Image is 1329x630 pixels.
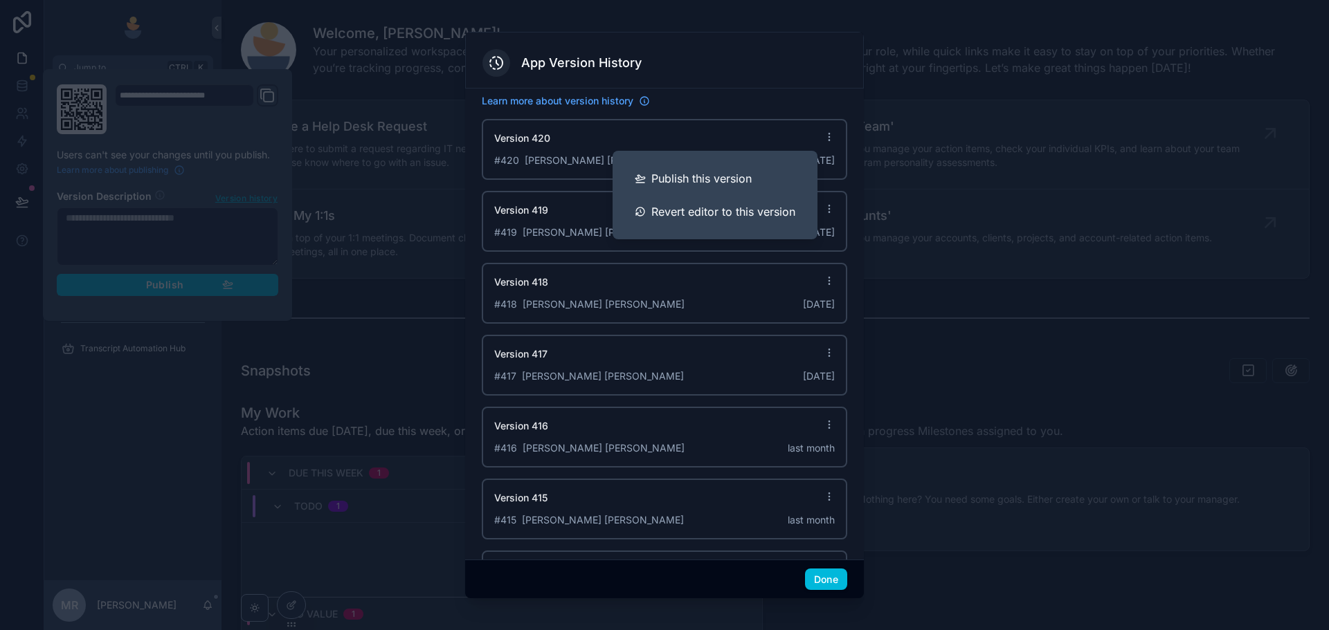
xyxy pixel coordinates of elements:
span: # 417 [494,369,684,383]
span: [DATE] [803,369,835,383]
span: [PERSON_NAME] [PERSON_NAME] [525,154,687,166]
a: Learn more about version history [482,94,650,108]
span: Version 417 [494,347,548,361]
span: last month [788,441,835,455]
span: [PERSON_NAME] [PERSON_NAME] [523,442,685,454]
span: last month [788,513,835,527]
span: [PERSON_NAME] [PERSON_NAME] [523,226,685,238]
span: [DATE] [803,297,835,311]
span: Learn more about version history [482,94,633,108]
span: Revert editor to this version [651,203,795,220]
span: # 419 [494,225,685,239]
button: Revert editor to this version [624,195,806,228]
button: Publish this version [624,162,806,195]
span: Version 418 [494,275,548,289]
span: # 418 [494,297,685,311]
span: # 416 [494,441,685,455]
span: # 420 [494,154,687,167]
span: Publish this version [651,170,752,187]
span: [DATE] [803,225,835,239]
span: # 415 [494,513,684,527]
span: [PERSON_NAME] [PERSON_NAME] [523,298,685,310]
span: [PERSON_NAME] [PERSON_NAME] [522,514,684,526]
span: Version 419 [494,203,548,217]
span: Version 420 [494,131,550,145]
span: [DATE] [803,154,835,167]
button: Done [805,568,847,591]
h3: App Version History [521,55,642,71]
span: Version 416 [494,419,548,433]
span: [PERSON_NAME] [PERSON_NAME] [522,370,684,382]
span: Version 415 [494,491,548,505]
